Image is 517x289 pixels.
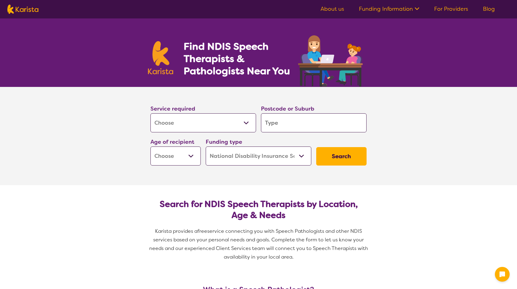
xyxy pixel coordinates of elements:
[483,5,495,13] a: Blog
[155,228,197,234] span: Karista provides a
[359,5,419,13] a: Funding Information
[148,41,173,74] img: Karista logo
[206,138,242,146] label: Funding type
[197,228,207,234] span: free
[150,105,195,112] label: Service required
[155,199,362,221] h2: Search for NDIS Speech Therapists by Location, Age & Needs
[7,5,38,14] img: Karista logo
[261,113,367,132] input: Type
[434,5,468,13] a: For Providers
[293,33,369,87] img: speech-therapy
[149,228,369,260] span: service connecting you with Speech Pathologists and other NDIS services based on your personal ne...
[261,105,314,112] label: Postcode or Suburb
[184,40,297,77] h1: Find NDIS Speech Therapists & Pathologists Near You
[150,138,194,146] label: Age of recipient
[321,5,344,13] a: About us
[316,147,367,166] button: Search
